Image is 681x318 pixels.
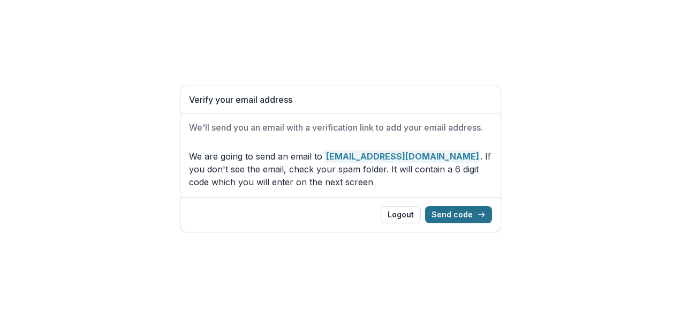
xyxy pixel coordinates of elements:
[425,206,492,223] button: Send code
[189,95,492,105] h1: Verify your email address
[189,150,492,188] p: We are going to send an email to . If you don't see the email, check your spam folder. It will co...
[325,150,480,163] strong: [EMAIL_ADDRESS][DOMAIN_NAME]
[381,206,421,223] button: Logout
[189,123,492,133] h2: We'll send you an email with a verification link to add your email address.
